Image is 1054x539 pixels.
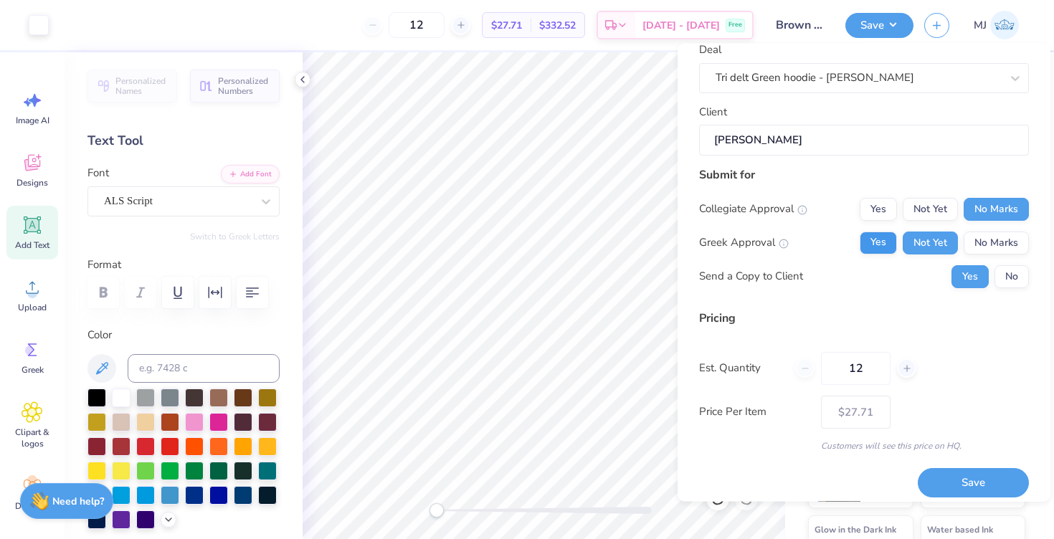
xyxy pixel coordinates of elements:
[964,198,1029,221] button: No Marks
[218,76,271,96] span: Personalized Numbers
[860,198,897,221] button: Yes
[429,503,444,517] div: Accessibility label
[87,327,280,343] label: Color
[15,500,49,512] span: Decorate
[699,201,807,218] div: Collegiate Approval
[87,70,177,102] button: Personalized Names
[128,354,280,383] input: e.g. 7428 c
[903,232,958,254] button: Not Yet
[967,11,1025,39] a: MJ
[539,18,576,33] span: $332.52
[22,364,44,376] span: Greek
[389,12,445,38] input: – –
[728,20,742,30] span: Free
[52,495,104,508] strong: Need help?
[642,18,720,33] span: [DATE] - [DATE]
[87,165,109,181] label: Font
[815,522,896,537] span: Glow in the Dark Ink
[821,352,891,385] input: – –
[15,239,49,251] span: Add Text
[927,522,993,537] span: Water based Ink
[699,404,810,421] label: Price Per Item
[699,310,1029,327] div: Pricing
[951,265,989,288] button: Yes
[860,232,897,254] button: Yes
[699,235,789,252] div: Greek Approval
[87,257,280,273] label: Format
[699,125,1029,156] input: e.g. Ethan Linker
[699,269,803,285] div: Send a Copy to Client
[845,13,913,38] button: Save
[115,76,168,96] span: Personalized Names
[190,231,280,242] button: Switch to Greek Letters
[699,166,1029,183] div: Submit for
[16,177,48,189] span: Designs
[964,232,1029,254] button: No Marks
[491,18,522,33] span: $27.71
[221,165,280,183] button: Add Font
[9,426,56,449] span: Clipart & logos
[699,42,721,59] label: Deal
[994,265,1029,288] button: No
[699,104,727,120] label: Client
[18,302,47,313] span: Upload
[903,198,958,221] button: Not Yet
[990,11,1019,39] img: Maya Johnson
[764,11,835,39] input: Untitled Design
[190,70,280,102] button: Personalized Numbers
[699,361,784,377] label: Est. Quantity
[699,439,1029,452] div: Customers will see this price on HQ.
[918,469,1029,498] button: Save
[87,131,280,151] div: Text Tool
[16,115,49,126] span: Image AI
[974,17,987,34] span: MJ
